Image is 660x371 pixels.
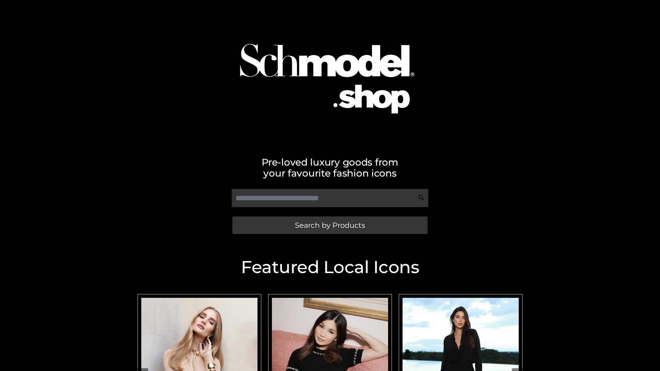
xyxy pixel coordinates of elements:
img: Search Icon [418,194,425,201]
h2: Featured Local Icons​ [134,259,526,276]
h2: Pre-loved luxury goods from your favourite fashion icons [134,157,526,179]
a: Search by Products [232,216,428,234]
span: Search by Products [295,222,365,229]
